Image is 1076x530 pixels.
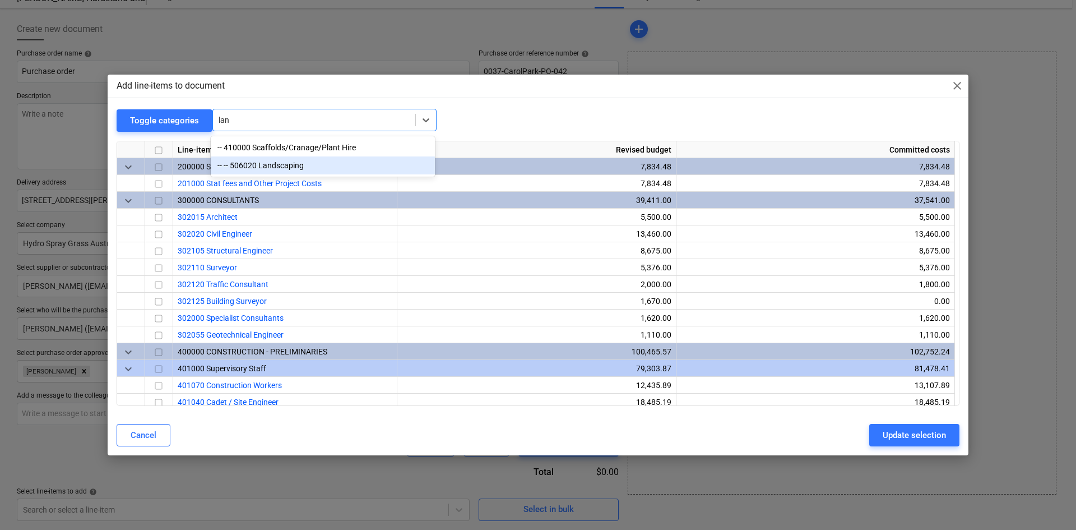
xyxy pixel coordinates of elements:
div: 0.00 [681,293,950,310]
a: 302125 Building Surveyor [178,297,267,306]
div: 1,110.00 [402,326,671,343]
a: 302020 Civil Engineer [178,229,252,238]
div: 5,500.00 [681,209,950,225]
div: 8,675.00 [681,242,950,259]
span: 200000 STATUTORY AUTHORITIES [178,162,299,171]
button: Update selection [869,424,959,446]
a: 401040 Cadet / Site Engineer [178,398,279,407]
a: 401070 Construction Workers [178,381,282,390]
div: 1,800.00 [681,276,950,293]
span: 401000 Supervisory Staff [178,364,266,373]
button: Toggle categories [117,109,212,132]
div: 81,478.41 [681,360,950,377]
div: 5,376.00 [681,259,950,276]
div: Toggle categories [130,113,199,128]
span: 400000 CONSTRUCTION - PRELIMINARIES [178,347,327,356]
div: Update selection [883,428,946,443]
div: -- -- 506020 Landscaping [211,156,435,174]
span: 300000 CONSULTANTS [178,196,259,205]
a: 302015 Architect [178,213,238,222]
span: keyboard_arrow_down [122,160,135,174]
div: 13,107.89 [681,377,950,394]
div: 5,376.00 [402,259,671,276]
div: 5,500.00 [402,209,671,225]
div: -- 410000 Scaffolds/Cranage/Plant Hire [211,139,435,156]
div: Line-item [173,141,397,158]
span: keyboard_arrow_down [122,345,135,359]
div: 1,670.00 [402,293,671,310]
a: 302000 Specialist Consultants [178,314,284,322]
div: 1,620.00 [402,310,671,326]
button: Cancel [117,424,170,446]
div: 18,485.19 [402,394,671,411]
a: 201000 Stat fees and Other Project Costs [178,179,322,188]
a: 302055 Geotechnical Engineer [178,330,284,339]
div: 39,411.00 [402,192,671,209]
div: 7,834.48 [402,175,671,192]
div: 13,460.00 [681,225,950,242]
div: 1,110.00 [681,326,950,343]
a: 302105 Structural Engineer [178,246,273,255]
iframe: Chat Widget [1020,476,1076,530]
div: Cancel [131,428,156,443]
div: Committed costs [676,141,955,158]
div: 12,435.89 [402,377,671,394]
div: 7,834.48 [681,175,950,192]
div: 13,460.00 [402,225,671,242]
div: 8,675.00 [402,242,671,259]
span: keyboard_arrow_down [122,362,135,376]
div: 37,541.00 [681,192,950,209]
div: 7,834.48 [402,158,671,175]
div: Revised budget [397,141,676,158]
div: 1,620.00 [681,310,950,326]
a: 302110 Surveyor [178,263,237,272]
div: 18,485.19 [681,394,950,411]
div: 79,303.87 [402,360,671,377]
div: 100,465.57 [402,343,671,360]
p: Add line-items to document [117,79,225,93]
span: keyboard_arrow_down [122,194,135,208]
div: 102,752.24 [681,343,950,360]
a: 302120 Traffic Consultant [178,280,268,289]
div: 7,834.48 [681,158,950,175]
span: close [950,79,964,93]
div: 2,000.00 [402,276,671,293]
